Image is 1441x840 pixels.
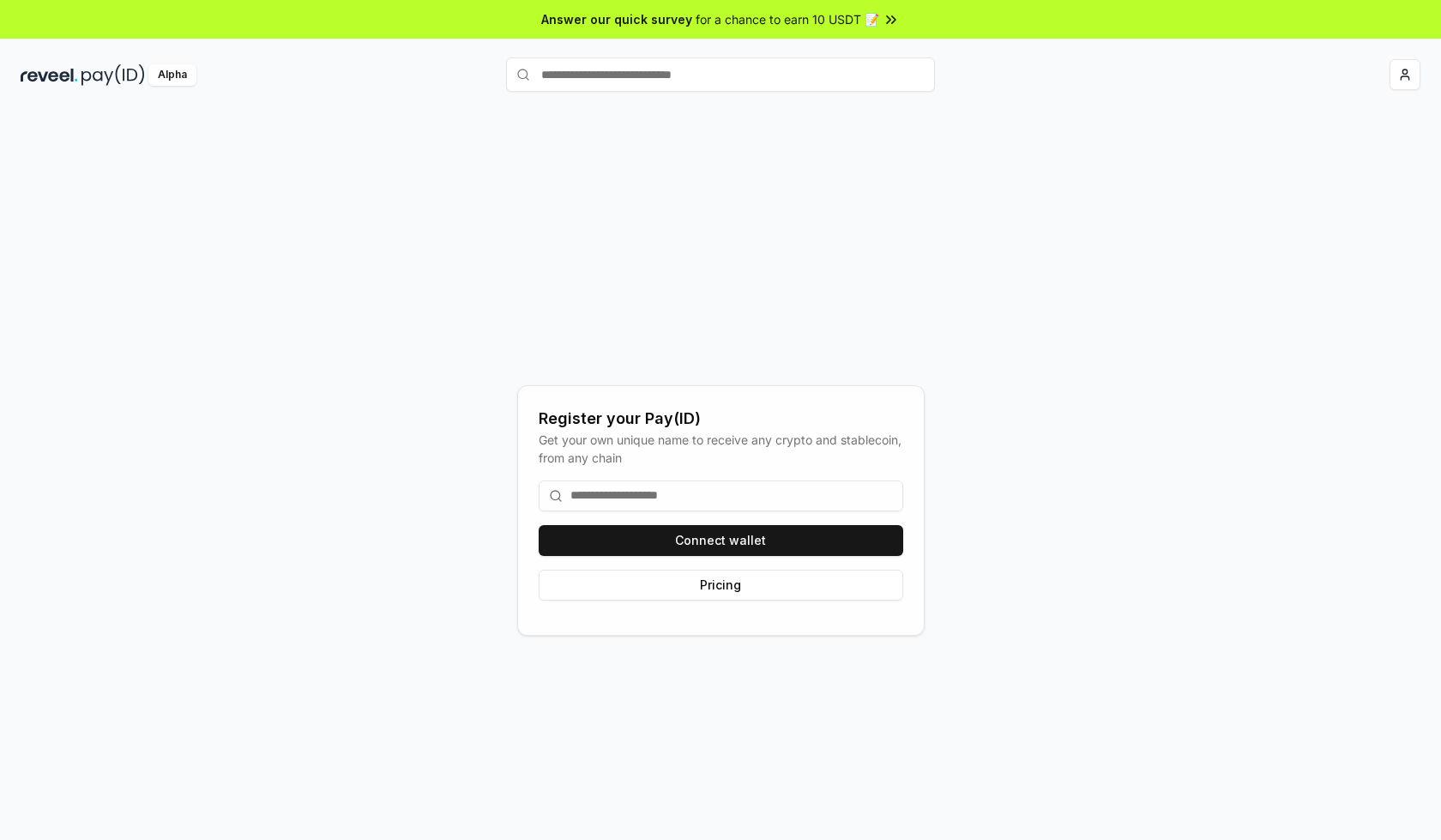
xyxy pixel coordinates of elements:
[539,570,903,601] button: Pricing
[541,10,692,28] span: Answer our quick survey
[21,64,78,86] img: reveel_dark
[696,10,879,28] span: for a chance to earn 10 USDT 📝
[148,64,196,86] div: Alpha
[539,431,903,467] div: Get your own unique name to receive any crypto and stablecoin, from any chain
[539,407,903,431] div: Register your Pay(ID)
[539,525,903,556] button: Connect wallet
[81,64,145,86] img: pay_id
